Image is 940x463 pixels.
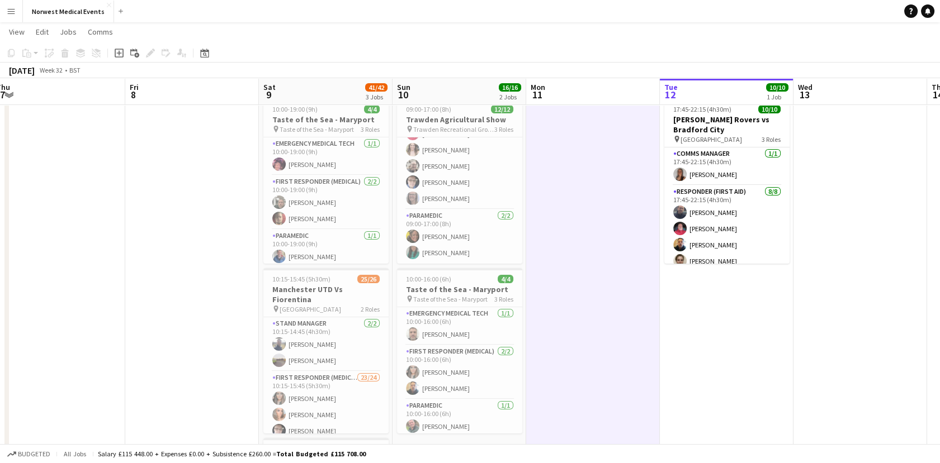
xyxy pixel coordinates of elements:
a: Comms [83,25,117,39]
app-job-card: 10:00-16:00 (6h)4/4Taste of the Sea - Maryport Taste of the Sea - Maryport3 RolesEmergency Medica... [397,268,522,433]
app-job-card: 10:15-15:45 (5h30m)25/26Manchester UTD Vs Fiorentina [GEOGRAPHIC_DATA]2 RolesStand Manager2/210:1... [263,268,389,433]
div: BST [69,66,81,74]
span: 11 [529,88,545,101]
div: 2 Jobs [499,93,521,101]
span: Taste of the Sea - Maryport [413,295,488,303]
span: 3 Roles [494,295,513,303]
div: 3 Jobs [366,93,387,101]
h3: Manchester UTD Vs Fiorentina [263,284,389,304]
app-card-role: Emergency Medical Tech1/110:00-19:00 (9h)[PERSON_NAME] [263,137,389,175]
app-job-card: 17:45-22:15 (4h30m)10/10[PERSON_NAME] Rovers vs Bradford City [GEOGRAPHIC_DATA]3 RolesComms Manag... [664,98,790,264]
span: 09:00-17:00 (8h) [406,105,451,113]
span: 4/4 [364,105,380,113]
span: 25/26 [357,275,380,283]
button: Norwest Medical Events [23,1,114,22]
app-card-role: Paramedic1/110:00-16:00 (6h)[PERSON_NAME] [397,399,522,437]
span: [GEOGRAPHIC_DATA] [681,135,742,144]
app-job-card: 10:00-19:00 (9h)4/4Taste of the Sea - Maryport Taste of the Sea - Maryport3 RolesEmergency Medica... [263,98,389,264]
button: Budgeted [6,448,52,460]
h3: Taste of the Sea - Maryport [263,114,389,125]
app-card-role: Paramedic1/110:00-19:00 (9h)[PERSON_NAME] [263,230,389,268]
app-card-role: Emergency Medical Tech1/110:00-16:00 (6h)[PERSON_NAME] [397,307,522,345]
span: 12 [663,88,678,101]
span: 8 [128,88,139,101]
span: 3 Roles [494,125,513,133]
span: 10/10 [758,105,781,113]
span: 16/16 [499,83,521,92]
a: Jobs [55,25,81,39]
span: Sun [397,82,410,92]
app-job-card: 09:00-17:00 (8h)12/12Trawden Agricultural Show Trawden Recreational Ground3 Roles[PERSON_NAME][PE... [397,98,522,264]
app-card-role: Stand Manager2/210:15-14:45 (4h30m)[PERSON_NAME][PERSON_NAME] [263,317,389,371]
span: View [9,27,25,37]
span: [GEOGRAPHIC_DATA] [280,305,341,313]
app-card-role: First Responder (Medical)2/210:00-19:00 (9h)[PERSON_NAME][PERSON_NAME] [263,175,389,230]
div: [DATE] [9,65,35,76]
span: 10:00-19:00 (9h) [272,105,318,113]
h3: Taste of the Sea - Maryport [397,284,522,294]
span: 17:45-22:15 (4h30m) [673,105,731,113]
span: 10:15-15:45 (5h30m) [272,275,330,283]
app-card-role: Paramedic2/209:00-17:00 (8h)[PERSON_NAME][PERSON_NAME] [397,209,522,264]
app-card-role: Responder (First Aid)8/817:45-22:15 (4h30m)[PERSON_NAME][PERSON_NAME][PERSON_NAME][PERSON_NAME] [664,185,790,337]
div: Salary £115 448.00 + Expenses £0.00 + Subsistence £260.00 = [98,450,366,458]
span: 4/4 [498,275,513,283]
a: View [4,25,29,39]
span: Taste of the Sea - Maryport [280,125,354,133]
app-card-role: Comms Manager1/117:45-22:15 (4h30m)[PERSON_NAME] [664,147,790,185]
span: 12/12 [491,105,513,113]
span: Week 32 [37,66,65,74]
div: 1 Job [767,93,788,101]
h3: Trawden Agricultural Show [397,114,522,125]
span: 41/42 [365,83,388,92]
span: Budgeted [18,450,50,458]
a: Edit [31,25,53,39]
span: Trawden Recreational Ground [413,125,494,133]
span: 3 Roles [762,135,781,144]
span: Wed [798,82,813,92]
span: Jobs [60,27,77,37]
span: Fri [130,82,139,92]
span: 10/10 [766,83,788,92]
span: Total Budgeted £115 708.00 [276,450,366,458]
span: All jobs [62,450,88,458]
app-card-role: First Responder (Medical)2/210:00-16:00 (6h)[PERSON_NAME][PERSON_NAME] [397,345,522,399]
span: 13 [796,88,813,101]
span: Tue [664,82,678,92]
span: Edit [36,27,49,37]
span: Mon [531,82,545,92]
span: 9 [262,88,276,101]
span: 3 Roles [361,125,380,133]
span: Comms [88,27,113,37]
h3: [PERSON_NAME] Rovers vs Bradford City [664,114,790,135]
span: Sat [263,82,276,92]
span: 10:00-16:00 (6h) [406,275,451,283]
span: 10 [395,88,410,101]
span: 2 Roles [361,305,380,313]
